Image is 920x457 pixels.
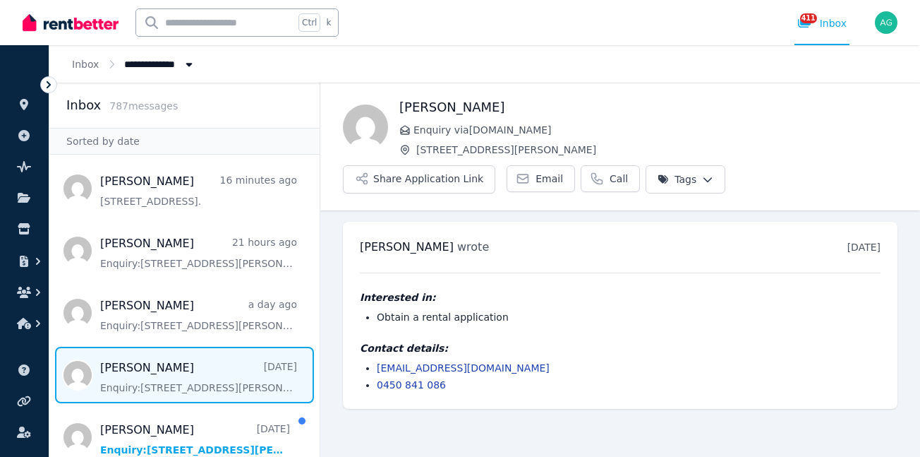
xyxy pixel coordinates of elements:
[581,165,640,192] a: Call
[413,123,897,137] span: Enquiry via [DOMAIN_NAME]
[72,59,99,70] a: Inbox
[847,242,880,253] time: [DATE]
[797,16,847,30] div: Inbox
[100,235,297,271] a: [PERSON_NAME]21 hours agoEnquiry:[STREET_ADDRESS][PERSON_NAME].
[535,172,563,186] span: Email
[49,45,219,83] nav: Breadcrumb
[377,379,446,391] a: 0450 841 086
[457,240,489,254] span: wrote
[49,128,320,155] div: Sorted by date
[610,172,628,186] span: Call
[658,172,696,186] span: Tags
[360,341,880,355] h4: Contact details:
[100,360,297,395] a: [PERSON_NAME][DATE]Enquiry:[STREET_ADDRESS][PERSON_NAME].
[377,310,880,324] li: Obtain a rental application
[360,290,880,304] h4: Interested in:
[23,12,119,33] img: RentBetter
[416,143,897,157] span: [STREET_ADDRESS][PERSON_NAME]
[343,165,495,194] button: Share Application Link
[800,13,817,23] span: 411
[399,97,897,117] h1: [PERSON_NAME]
[646,165,725,194] button: Tags
[507,165,575,192] a: Email
[326,17,331,28] span: k
[66,95,101,115] h2: Inbox
[377,362,550,374] a: [EMAIL_ADDRESS][DOMAIN_NAME]
[298,13,320,32] span: Ctrl
[343,105,388,150] img: rene ibieta
[109,100,178,112] span: 787 message s
[100,297,297,333] a: [PERSON_NAME]a day agoEnquiry:[STREET_ADDRESS][PERSON_NAME].
[100,422,290,457] a: [PERSON_NAME][DATE]Enquiry:[STREET_ADDRESS][PERSON_NAME].
[875,11,897,34] img: Barclay
[100,173,297,208] a: [PERSON_NAME]16 minutes ago[STREET_ADDRESS].
[360,240,454,254] span: [PERSON_NAME]
[872,409,906,443] iframe: Intercom live chat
